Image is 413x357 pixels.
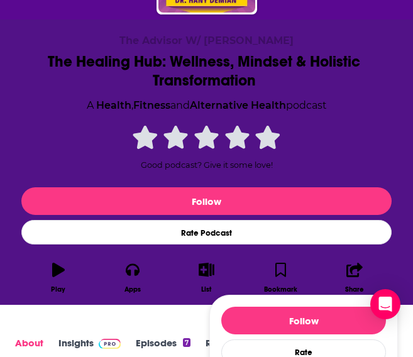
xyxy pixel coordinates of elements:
[87,97,327,114] div: A podcast
[201,285,211,294] div: List
[190,99,286,111] a: Alternative Health
[119,35,294,47] span: The Advisor W/ [PERSON_NAME]
[113,123,301,170] div: Good podcast? Give it some love!
[124,285,141,294] div: Apps
[51,285,65,294] div: Play
[317,255,392,300] button: Share
[183,338,190,347] div: 7
[21,220,392,244] div: Rate Podcast
[21,255,96,300] button: Play
[221,307,386,334] button: Follow
[170,99,190,111] span: and
[131,99,133,111] span: ,
[96,99,131,111] a: Health
[170,255,244,300] button: List
[99,339,121,349] img: Podchaser Pro
[96,255,170,300] button: Apps
[21,187,392,215] button: Follow
[133,99,170,111] a: Fitness
[264,285,297,294] div: Bookmark
[345,285,364,294] div: Share
[243,255,317,300] button: Bookmark
[141,160,273,170] span: Good podcast? Give it some love!
[370,289,400,319] div: Open Intercom Messenger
